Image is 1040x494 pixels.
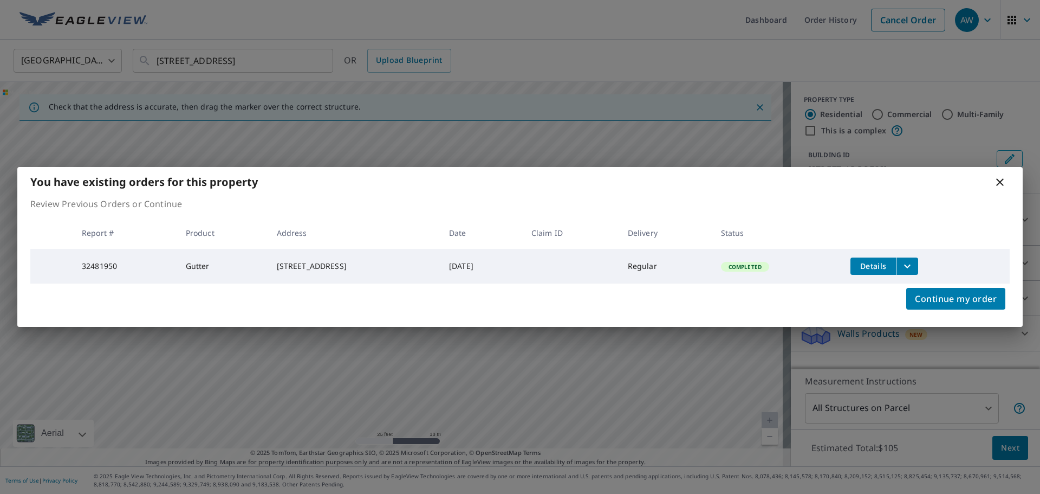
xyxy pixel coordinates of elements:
[268,217,440,249] th: Address
[73,249,177,284] td: 32481950
[915,291,997,306] span: Continue my order
[523,217,619,249] th: Claim ID
[440,217,523,249] th: Date
[619,249,712,284] td: Regular
[177,249,268,284] td: Gutter
[177,217,268,249] th: Product
[277,261,432,272] div: [STREET_ADDRESS]
[722,263,768,271] span: Completed
[440,249,523,284] td: [DATE]
[896,258,918,275] button: filesDropdownBtn-32481950
[30,175,258,189] b: You have existing orders for this property
[619,217,712,249] th: Delivery
[857,261,889,271] span: Details
[712,217,842,249] th: Status
[850,258,896,275] button: detailsBtn-32481950
[73,217,177,249] th: Report #
[30,197,1010,210] p: Review Previous Orders or Continue
[906,288,1005,310] button: Continue my order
